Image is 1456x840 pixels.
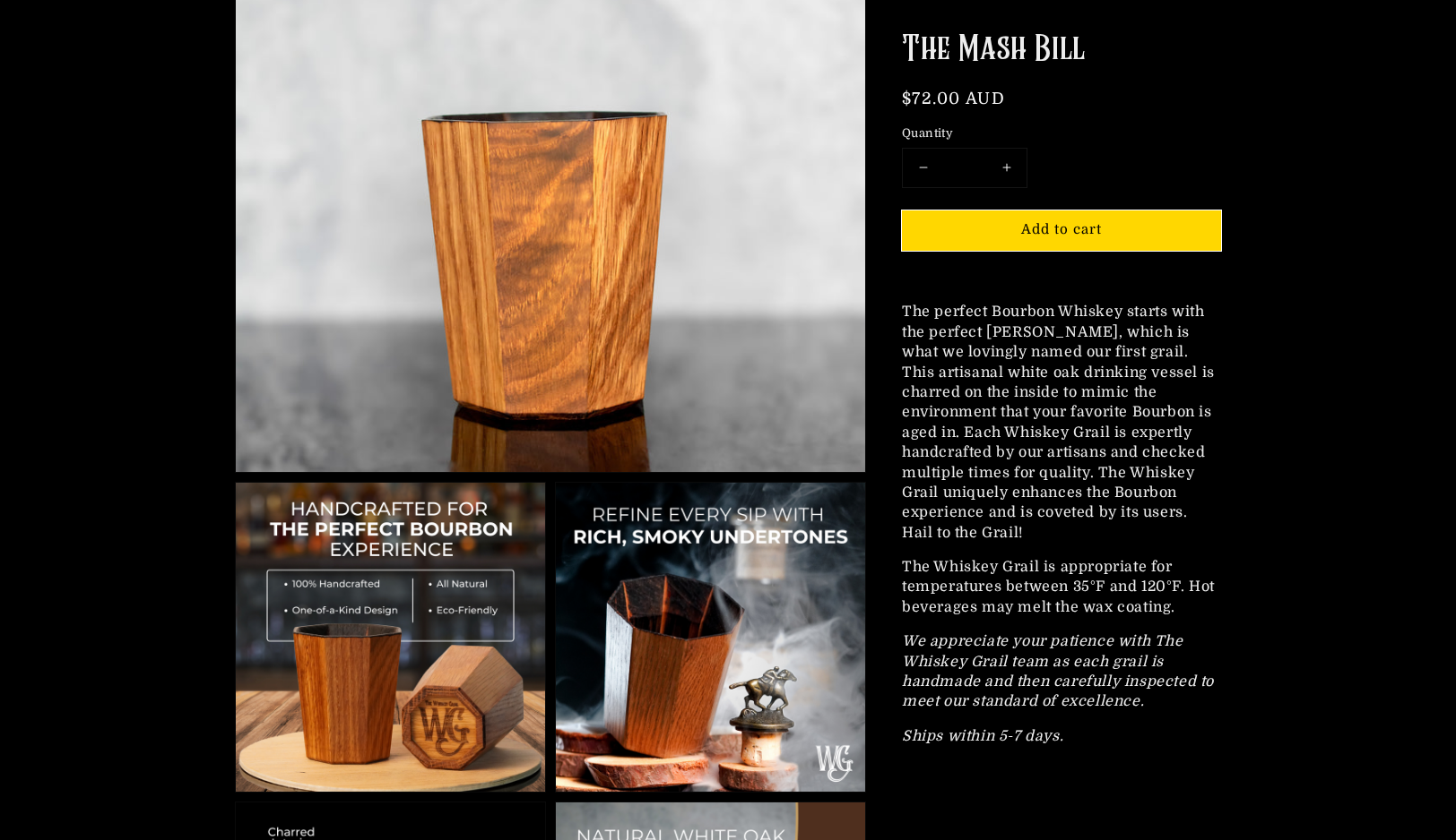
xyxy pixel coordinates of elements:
[902,210,1221,251] button: Add to cart
[902,559,1215,615] span: The Whiskey Grail is appropriate for temperatures between 35°F and 120°F. Hot beverages may melt ...
[902,633,1214,709] em: We appreciate your patience with The Whiskey Grail team as each grail is handmade and then carefu...
[556,483,865,792] img: Grail Benefits
[1021,221,1102,237] span: Add to cart
[902,727,1063,743] em: Ships within 5-7 days.
[236,483,545,792] img: Grail Benefits
[902,302,1221,543] p: The perfect Bourbon Whiskey starts with the perfect [PERSON_NAME], which is what we lovingly name...
[902,124,1221,142] label: Quantity
[902,90,1005,107] span: $72.00 AUD
[902,27,1221,73] h1: The Mash Bill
